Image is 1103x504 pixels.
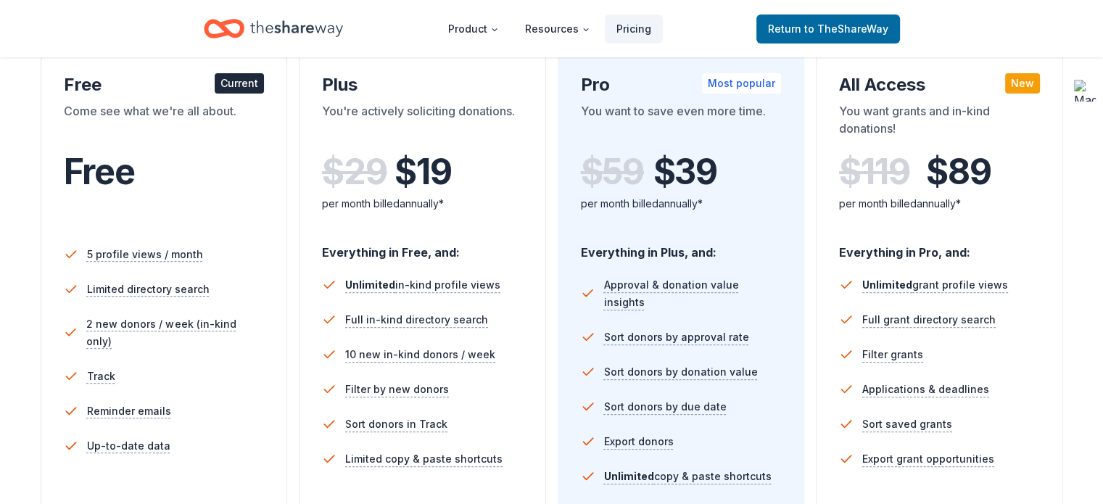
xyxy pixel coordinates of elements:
[653,152,717,192] span: $ 39
[322,195,523,212] div: per month billed annually*
[437,15,511,44] button: Product
[604,470,772,482] span: copy & paste shortcuts
[604,329,749,346] span: Sort donors by approval rate
[87,368,115,385] span: Track
[87,246,203,263] span: 5 profile views / month
[603,276,781,311] span: Approval & donation value insights
[839,231,1040,262] div: Everything in Pro, and:
[64,73,265,96] div: Free
[839,195,1040,212] div: per month billed annually*
[345,278,500,291] span: in-kind profile views
[604,398,727,416] span: Sort donors by due date
[437,12,663,46] nav: Main
[605,15,663,44] a: Pricing
[87,402,171,420] span: Reminder emails
[862,416,952,433] span: Sort saved grants
[604,470,654,482] span: Unlimited
[87,281,210,298] span: Limited directory search
[804,22,888,35] span: to TheShareWay
[345,381,449,398] span: Filter by new donors
[839,73,1040,96] div: All Access
[581,195,782,212] div: per month billed annually*
[862,450,994,468] span: Export grant opportunities
[322,231,523,262] div: Everything in Free, and:
[345,278,395,291] span: Unlimited
[702,73,781,94] div: Most popular
[581,102,782,143] div: You want to save even more time.
[322,73,523,96] div: Plus
[756,15,900,44] a: Returnto TheShareWay
[86,315,264,350] span: 2 new donors / week (in-kind only)
[862,278,1008,291] span: grant profile views
[581,231,782,262] div: Everything in Plus, and:
[839,102,1040,143] div: You want grants and in-kind donations!
[604,433,674,450] span: Export donors
[768,20,888,38] span: Return
[204,12,343,46] a: Home
[604,363,758,381] span: Sort donors by donation value
[322,102,523,143] div: You're actively soliciting donations.
[345,450,503,468] span: Limited copy & paste shortcuts
[862,278,912,291] span: Unlimited
[345,346,495,363] span: 10 new in-kind donors / week
[513,15,602,44] button: Resources
[87,437,170,455] span: Up-to-date data
[215,73,264,94] div: Current
[862,381,989,398] span: Applications & deadlines
[1005,73,1040,94] div: New
[926,152,991,192] span: $ 89
[862,346,923,363] span: Filter grants
[394,152,451,192] span: $ 19
[345,416,447,433] span: Sort donors in Track
[64,150,135,193] span: Free
[862,311,996,329] span: Full grant directory search
[581,73,782,96] div: Pro
[345,311,488,329] span: Full in-kind directory search
[64,102,265,143] div: Come see what we're all about.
